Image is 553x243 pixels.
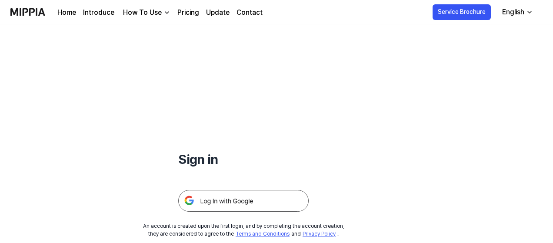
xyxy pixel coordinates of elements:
div: How To Use [121,7,163,18]
a: Privacy Policy [303,231,336,237]
a: Pricing [177,7,199,18]
div: An account is created upon the first login, and by completing the account creation, they are cons... [143,222,344,238]
a: Introduce [83,7,114,18]
a: Terms and Conditions [236,231,290,237]
div: English [500,7,526,17]
img: 구글 로그인 버튼 [178,190,309,212]
button: English [495,3,538,21]
img: down [163,9,170,16]
button: How To Use [121,7,170,18]
a: Home [57,7,76,18]
h1: Sign in [178,150,309,169]
a: Update [206,7,230,18]
button: Service Brochure [433,4,491,20]
a: Contact [237,7,263,18]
